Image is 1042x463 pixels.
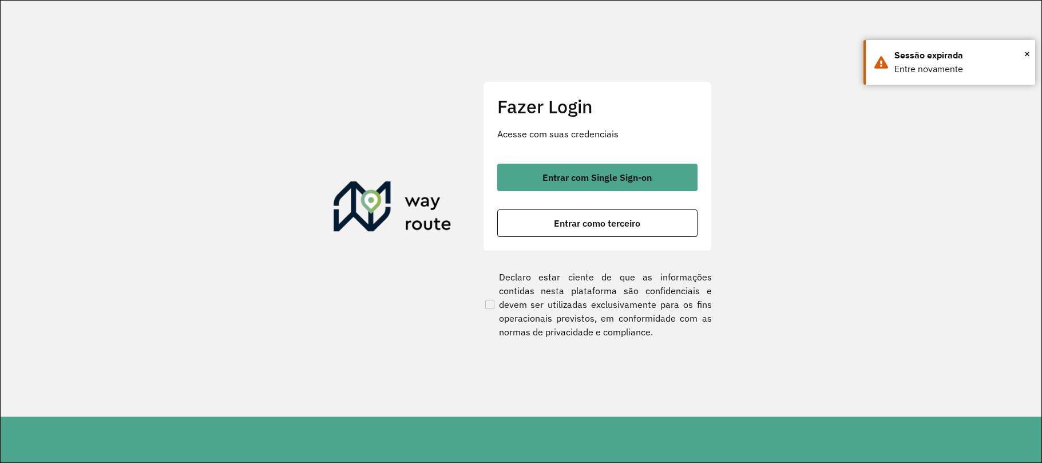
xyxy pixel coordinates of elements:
span: Entrar como terceiro [554,219,640,228]
div: Entre novamente [894,62,1027,76]
label: Declaro estar ciente de que as informações contidas nesta plataforma são confidenciais e devem se... [483,270,712,339]
h2: Fazer Login [497,96,698,117]
div: Sessão expirada [894,49,1027,62]
span: Entrar com Single Sign-on [542,173,652,182]
button: button [497,209,698,237]
p: Acesse com suas credenciais [497,127,698,141]
button: Close [1024,45,1030,62]
button: button [497,164,698,191]
span: × [1024,45,1030,62]
img: Roteirizador AmbevTech [334,181,451,236]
